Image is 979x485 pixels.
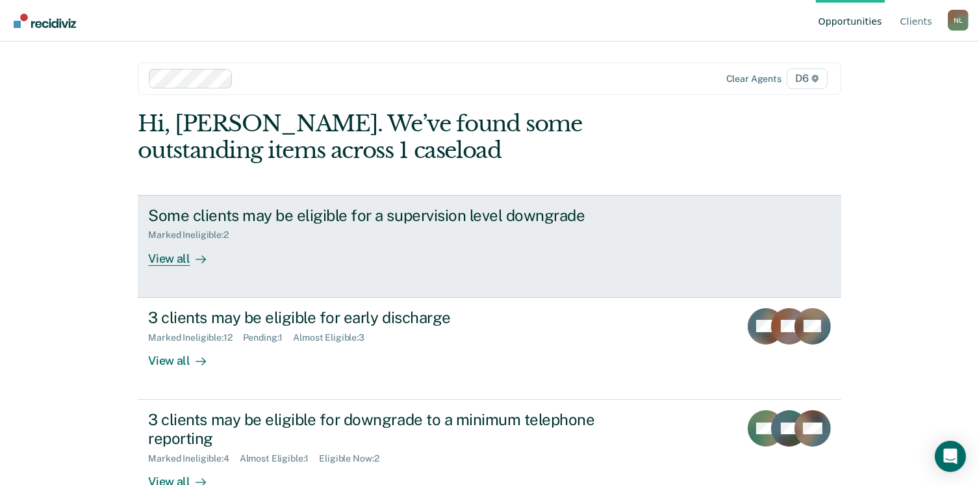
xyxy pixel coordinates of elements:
div: Pending : 1 [243,332,294,343]
a: Some clients may be eligible for a supervision level downgradeMarked Ineligible:2View all [138,195,841,298]
div: Marked Ineligible : 12 [148,332,242,343]
div: View all [148,343,221,368]
div: Marked Ineligible : 4 [148,453,239,464]
div: Almost Eligible : 1 [240,453,320,464]
div: Eligible Now : 2 [319,453,389,464]
div: Almost Eligible : 3 [293,332,375,343]
div: 3 clients may be eligible for downgrade to a minimum telephone reporting [148,410,604,448]
img: Recidiviz [14,14,76,28]
div: N L [948,10,969,31]
div: Hi, [PERSON_NAME]. We’ve found some outstanding items across 1 caseload [138,111,700,164]
button: Profile dropdown button [948,10,969,31]
div: 3 clients may be eligible for early discharge [148,308,604,327]
div: Some clients may be eligible for a supervision level downgrade [148,206,604,225]
div: View all [148,241,221,266]
span: D6 [787,68,828,89]
a: 3 clients may be eligible for early dischargeMarked Ineligible:12Pending:1Almost Eligible:3View all [138,298,841,400]
div: Clear agents [726,73,782,85]
div: Open Intercom Messenger [935,441,966,472]
div: Marked Ineligible : 2 [148,229,238,241]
